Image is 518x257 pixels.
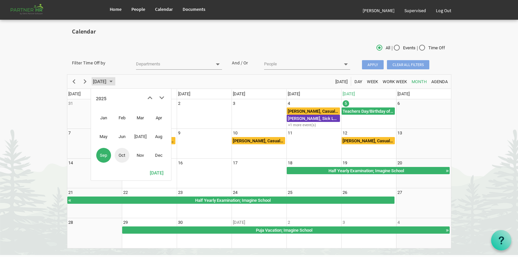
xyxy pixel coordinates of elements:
[122,226,450,234] div: Puja Vacation Begin From Monday, September 29, 2025 at 12:00:00 AM GMT+05:30 Ends At Wednesday, O...
[144,92,156,104] button: previous month
[151,110,166,125] span: Apr
[123,219,128,226] div: Monday, September 29, 2025
[80,77,89,85] button: Next
[79,75,91,88] div: next period
[288,130,292,136] div: Thursday, September 11, 2025
[362,60,384,69] span: Apply
[366,77,379,85] button: Week
[288,189,292,196] div: Thursday, September 25, 2025
[68,189,73,196] div: Sunday, September 21, 2025
[67,74,451,248] schedule: of September 2025
[342,137,395,144] div: Deepti Mayee Nayak, Casual Leave Begin From Friday, September 12, 2025 at 12:00:00 AM GMT+05:30 E...
[146,168,168,177] button: Today
[397,91,410,96] span: [DATE]
[397,130,402,136] div: Saturday, September 13, 2025
[151,129,166,144] span: Aug
[342,137,394,144] div: [PERSON_NAME], Casual Leave
[342,107,395,115] div: Teachers Day/Birthday of Prophet Mohammad Begin From Friday, September 5, 2025 at 12:00:00 AM GMT...
[410,77,428,85] button: Month
[68,160,73,166] div: Sunday, September 14, 2025
[397,100,400,107] div: Saturday, September 6, 2025
[404,8,426,13] span: Supervised
[394,45,416,51] span: Events
[430,77,449,85] button: Agenda
[91,75,117,88] div: September 2025
[382,78,408,86] span: Work Week
[354,78,363,86] span: Day
[233,189,237,196] div: Wednesday, September 24, 2025
[178,130,180,136] div: Tuesday, September 9, 2025
[288,160,292,166] div: Thursday, September 18, 2025
[335,78,348,86] span: [DATE]
[69,77,78,85] button: Previous
[110,6,122,12] span: Home
[343,100,349,107] div: Friday, September 5, 2025
[131,6,145,12] span: People
[397,160,402,166] div: Saturday, September 20, 2025
[287,115,340,122] div: [PERSON_NAME], Sick Leave
[94,146,113,165] td: September 2025
[323,43,451,53] div: | |
[419,45,445,51] span: Time Off
[92,78,107,86] span: [DATE]
[334,77,349,85] button: Today
[343,219,345,226] div: Friday, October 3, 2025
[342,108,394,114] div: Teachers Day/Birthday of [DEMOGRAPHIC_DATA][PERSON_NAME]
[96,148,111,163] span: Sep
[133,148,148,163] span: Nov
[343,189,347,196] div: Friday, September 26, 2025
[287,167,450,174] div: Half Yearly Examination Begin From Thursday, September 18, 2025 at 12:00:00 AM GMT+05:30 Ends At ...
[96,110,111,125] span: Jan
[397,219,400,226] div: Saturday, October 4, 2025
[68,75,79,88] div: previous period
[343,91,355,96] span: [DATE]
[178,160,183,166] div: Tuesday, September 16, 2025
[233,160,237,166] div: Wednesday, September 17, 2025
[233,100,235,107] div: Wednesday, September 3, 2025
[232,137,285,144] div: [PERSON_NAME], Casual Leave
[68,100,73,107] div: Sunday, August 31, 2025
[343,160,347,166] div: Friday, September 19, 2025
[232,137,285,144] div: Deepti Mayee Nayak, Casual Leave Begin From Wednesday, September 10, 2025 at 12:00:00 AM GMT+05:3...
[288,100,290,107] div: Thursday, September 4, 2025
[72,197,394,203] div: Half Yearly Examination; Imagine School
[397,189,402,196] div: Saturday, September 27, 2025
[287,107,340,115] div: Manasi Kabi, Casual Leave Begin From Thursday, September 4, 2025 at 12:00:00 AM GMT+05:30 Ends At...
[133,129,148,144] span: [DATE]
[399,1,431,20] a: Supervised
[68,91,80,96] span: [DATE]
[68,219,73,226] div: Sunday, September 28, 2025
[387,60,429,69] span: Clear all filters
[72,28,446,35] h2: Calendar
[343,130,347,136] div: Friday, September 12, 2025
[178,189,183,196] div: Tuesday, September 23, 2025
[156,92,168,104] button: next month
[264,59,340,69] input: People
[123,189,128,196] div: Monday, September 22, 2025
[123,227,445,233] div: Puja Vacation; Imagine School
[358,1,399,20] a: [PERSON_NAME]
[178,219,183,226] div: Tuesday, September 30, 2025
[67,59,131,66] div: Filter Time Off by
[287,123,341,128] div: +1 more event(s)
[233,91,245,96] span: [DATE]
[96,129,111,144] span: May
[183,6,205,12] span: Documents
[288,219,290,226] div: Thursday, October 2, 2025
[233,130,237,136] div: Wednesday, September 10, 2025
[115,129,129,144] span: Jun
[431,78,448,86] span: Agenda
[381,77,408,85] button: Work Week
[133,110,148,125] span: Mar
[178,100,180,107] div: Tuesday, September 2, 2025
[155,6,173,12] span: Calendar
[411,78,427,86] span: Month
[353,77,363,85] button: Day
[92,77,115,85] button: September 2025
[136,59,212,69] input: Departments
[227,59,259,66] div: And / Or
[287,115,340,122] div: Priti Pall, Sick Leave Begin From Thursday, September 4, 2025 at 12:00:00 AM GMT+05:30 Ends At Th...
[96,92,106,105] div: title
[233,219,245,226] div: Wednesday, October 1, 2025
[287,167,445,174] div: Half Yearly Examination; Imagine School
